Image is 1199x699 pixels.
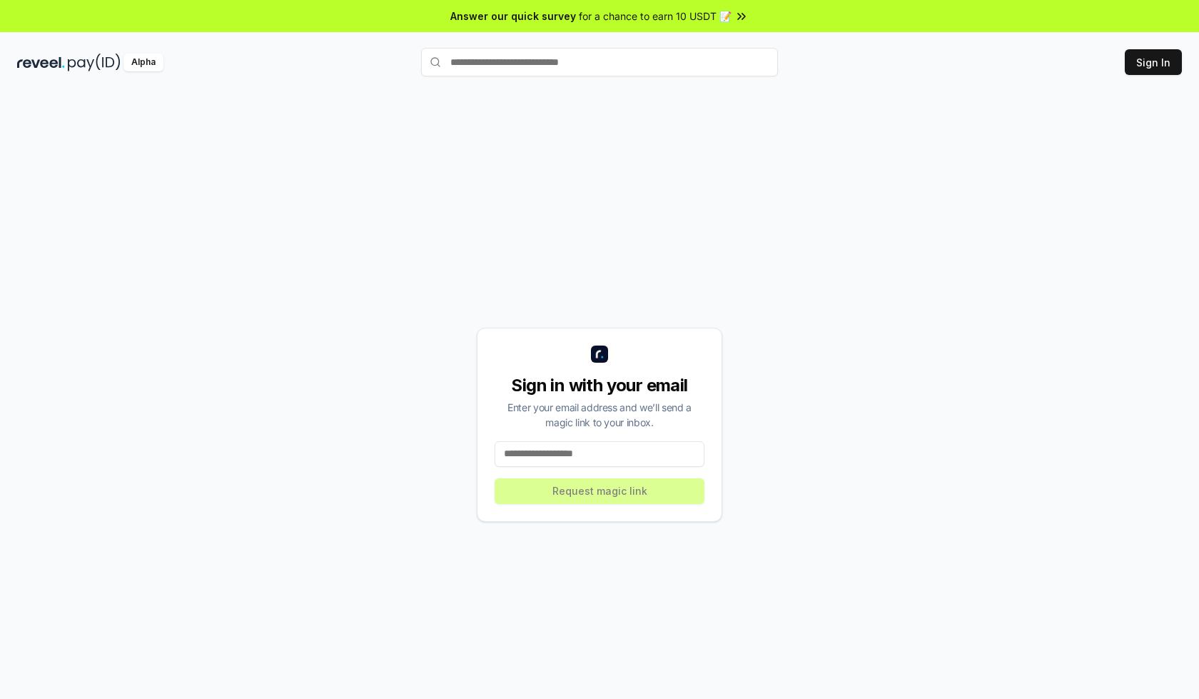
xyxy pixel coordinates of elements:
[495,400,704,430] div: Enter your email address and we’ll send a magic link to your inbox.
[495,374,704,397] div: Sign in with your email
[68,54,121,71] img: pay_id
[579,9,732,24] span: for a chance to earn 10 USDT 📝
[1125,49,1182,75] button: Sign In
[591,346,608,363] img: logo_small
[450,9,576,24] span: Answer our quick survey
[123,54,163,71] div: Alpha
[17,54,65,71] img: reveel_dark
